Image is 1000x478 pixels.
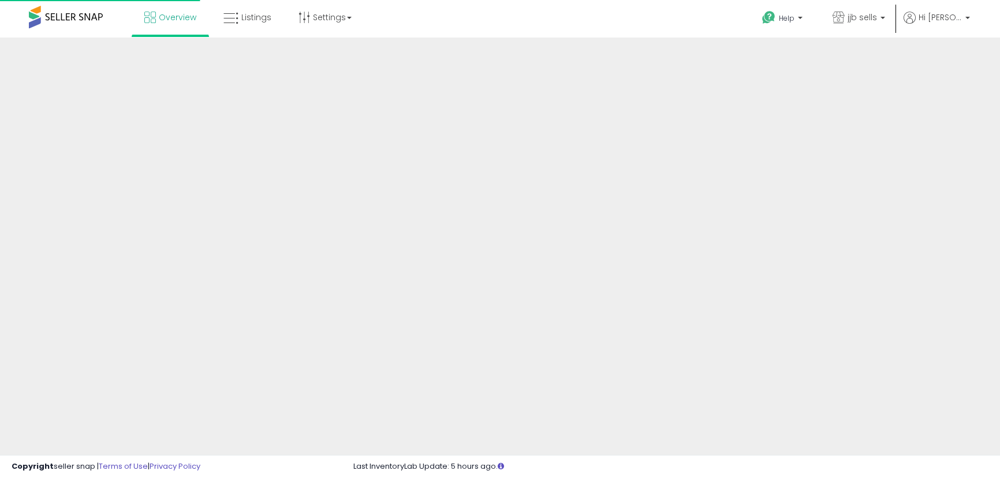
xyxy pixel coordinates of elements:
[12,461,200,472] div: seller snap | |
[99,461,148,472] a: Terms of Use
[12,461,54,472] strong: Copyright
[848,12,877,23] span: jjb sells
[498,462,504,470] i: Click here to read more about un-synced listings.
[150,461,200,472] a: Privacy Policy
[353,461,988,472] div: Last InventoryLab Update: 5 hours ago.
[159,12,196,23] span: Overview
[904,12,970,38] a: Hi [PERSON_NAME]
[241,12,271,23] span: Listings
[779,13,794,23] span: Help
[753,2,814,38] a: Help
[919,12,962,23] span: Hi [PERSON_NAME]
[762,10,776,25] i: Get Help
